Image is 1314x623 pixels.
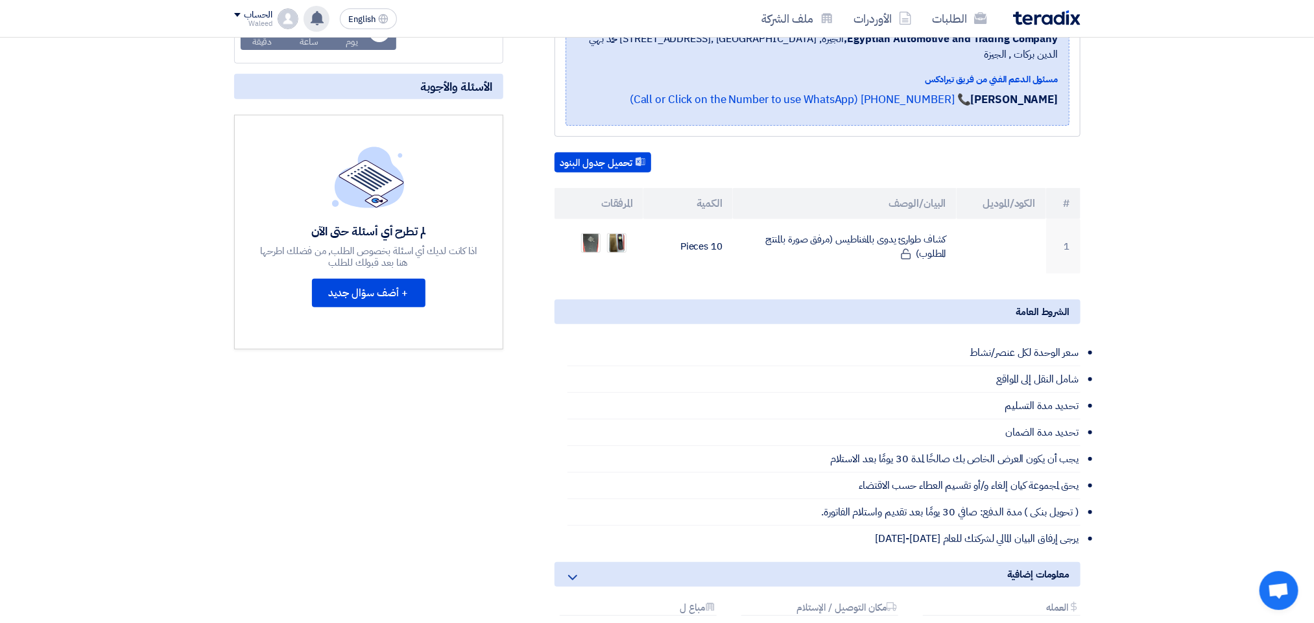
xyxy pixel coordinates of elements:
[567,499,1081,526] li: ( تحويل بنكى ) مدة الدفع: صافي 30 يومًا بعد تقديم واستلام الفاتورة.
[582,228,600,259] img: __1756382340183.jpg
[1046,188,1081,219] th: #
[1260,571,1298,610] a: Open chat
[258,245,479,268] div: اذا كانت لديك أي اسئلة بخصوص الطلب, من فضلك اطرحها هنا بعد قبولك للطلب
[234,20,272,27] div: Waleed
[560,602,717,616] div: مباع ل
[741,602,898,616] div: مكان التوصيل / الإستلام
[844,31,1058,47] b: Egyptian Automotive and Trading Company,
[1013,10,1081,25] img: Teradix logo
[312,279,425,307] button: + أضف سؤال جديد
[346,35,358,49] div: يوم
[567,393,1081,419] li: تحديد مدة التسليم
[278,8,298,29] img: profile_test.png
[300,35,318,49] div: ساعة
[643,219,733,274] td: 10 Pieces
[567,419,1081,446] li: تحديد مدة الضمان
[733,219,957,274] td: كشاف طوارئ يدوى بالمغناطيس (مرفق صورة بالمنتج المطلوب)
[252,35,272,49] div: دقيقة
[555,152,651,173] button: تحميل جدول البنود
[245,10,272,21] div: الحساب
[421,79,493,94] span: الأسئلة والأجوبة
[1007,567,1070,582] span: معلومات إضافية
[258,224,479,239] div: لم تطرح أي أسئلة حتى الآن
[752,3,844,34] a: ملف الشركة
[971,91,1058,108] strong: [PERSON_NAME]
[630,91,971,108] a: 📞 [PHONE_NUMBER] (Call or Click on the Number to use WhatsApp)
[1046,219,1081,274] td: 1
[567,473,1081,499] li: يحق لمجموعة كيان إلغاء و/أو تقسيم العطاء حسب الاقتضاء
[567,340,1081,366] li: سعر الوحدة لكل عنصر/نشاط
[733,188,957,219] th: البيان/الوصف
[340,8,397,29] button: English
[567,446,1081,473] li: يجب أن يكون العرض الخاص بك صالحًا لمدة 30 يومًا بعد الاستلام
[957,188,1046,219] th: الكود/الموديل
[332,147,405,207] img: empty_state_list.svg
[922,3,997,34] a: الطلبات
[643,188,733,219] th: الكمية
[567,366,1081,393] li: شامل النقل إلى المواقع
[1016,305,1070,319] span: الشروط العامة
[348,15,376,24] span: English
[567,526,1081,552] li: يرجى إرفاق البيان المالي لشركتك للعام [DATE]-[DATE]
[608,231,626,255] img: __1756382332757.jpg
[577,73,1058,86] div: مسئول الدعم الفني من فريق تيرادكس
[577,31,1058,62] span: الجيزة, [GEOGRAPHIC_DATA] ,[STREET_ADDRESS] محمد بهي الدين بركات , الجيزة
[923,602,1080,616] div: العمله
[844,3,922,34] a: الأوردرات
[555,188,644,219] th: المرفقات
